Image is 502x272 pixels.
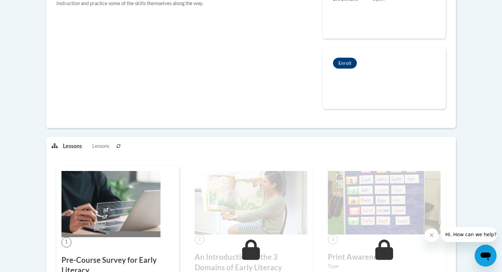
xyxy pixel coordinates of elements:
p: Lessons [63,142,82,150]
img: Course Image [328,171,441,234]
button: Early Literacy [333,58,357,69]
img: Course Image [61,171,161,237]
iframe: Button to launch messaging window [475,245,497,267]
label: Type [328,262,441,270]
iframe: Close message [425,228,438,242]
span: Lessons [92,142,109,150]
img: Course Image [195,171,307,234]
iframe: Message from company [441,227,497,242]
span: 1 [61,237,71,247]
span: 3 [328,234,338,244]
h3: Print Awareness [328,252,441,262]
span: 2 [195,234,205,244]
